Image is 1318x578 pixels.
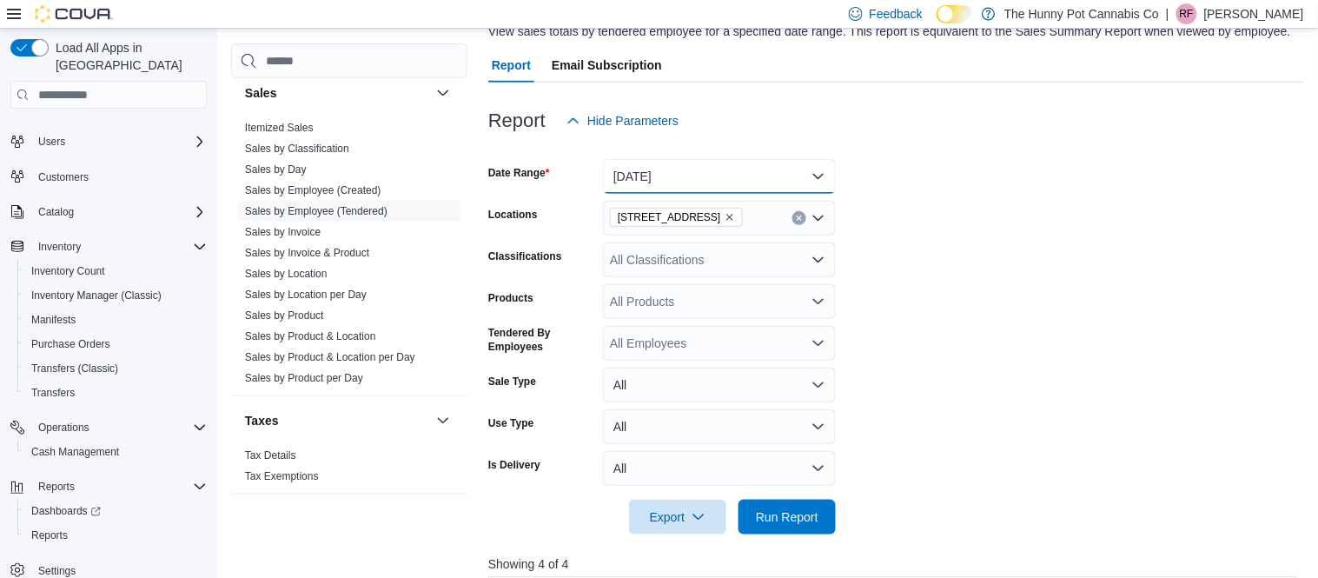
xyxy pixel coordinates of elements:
[245,163,307,176] span: Sales by Day
[618,209,721,226] span: [STREET_ADDRESS]
[245,351,415,363] a: Sales by Product & Location per Day
[811,211,825,225] button: Open list of options
[17,332,214,356] button: Purchase Orders
[31,504,101,518] span: Dashboards
[245,309,324,322] span: Sales by Product
[24,501,207,522] span: Dashboards
[488,458,540,472] label: Is Delivery
[245,289,367,301] a: Sales by Location per Day
[245,267,328,281] span: Sales by Location
[488,291,533,305] label: Products
[245,225,321,239] span: Sales by Invoice
[629,500,726,535] button: Export
[24,261,207,282] span: Inventory Count
[31,476,207,497] span: Reports
[603,159,836,194] button: [DATE]
[433,83,454,103] button: Sales
[24,309,83,330] a: Manifests
[3,164,214,189] button: Customers
[603,451,836,486] button: All
[610,208,743,227] span: 2103 Yonge St
[245,372,363,384] a: Sales by Product per Day
[245,412,429,429] button: Taxes
[17,440,214,464] button: Cash Management
[3,200,214,224] button: Catalog
[17,523,214,548] button: Reports
[31,528,68,542] span: Reports
[24,334,117,355] a: Purchase Orders
[24,382,82,403] a: Transfers
[3,415,214,440] button: Operations
[31,167,96,188] a: Customers
[245,288,367,302] span: Sales by Location per Day
[492,48,531,83] span: Report
[24,309,207,330] span: Manifests
[24,285,207,306] span: Inventory Manager (Classic)
[38,564,76,578] span: Settings
[245,309,324,322] a: Sales by Product
[24,285,169,306] a: Inventory Manager (Classic)
[31,131,72,152] button: Users
[488,249,562,263] label: Classifications
[488,208,538,222] label: Locations
[31,417,207,438] span: Operations
[811,336,825,350] button: Open list of options
[38,480,75,494] span: Reports
[1166,3,1169,24] p: |
[1176,3,1197,24] div: Richard Foster
[488,166,550,180] label: Date Range
[245,226,321,238] a: Sales by Invoice
[1004,3,1159,24] p: The Hunny Pot Cannabis Co
[245,470,319,482] a: Tax Exemptions
[488,23,1291,41] div: View sales totals by tendered employee for a specified date range. This report is equivalent to t...
[488,555,1304,573] p: Showing 4 of 4
[31,264,105,278] span: Inventory Count
[245,449,296,462] a: Tax Details
[245,84,277,102] h3: Sales
[24,525,75,546] a: Reports
[31,236,207,257] span: Inventory
[38,205,74,219] span: Catalog
[38,170,89,184] span: Customers
[488,110,546,131] h3: Report
[31,362,118,375] span: Transfers (Classic)
[639,500,716,535] span: Export
[245,183,381,197] span: Sales by Employee (Created)
[17,356,214,381] button: Transfers (Classic)
[603,368,836,402] button: All
[49,39,207,74] span: Load All Apps in [GEOGRAPHIC_DATA]
[488,416,533,430] label: Use Type
[603,409,836,444] button: All
[756,508,818,526] span: Run Report
[738,500,836,535] button: Run Report
[24,442,207,462] span: Cash Management
[1180,3,1194,24] span: RF
[17,283,214,308] button: Inventory Manager (Classic)
[725,212,735,223] button: Remove 2103 Yonge St from selection in this group
[245,246,369,260] span: Sales by Invoice & Product
[31,337,110,351] span: Purchase Orders
[31,131,207,152] span: Users
[587,112,679,130] span: Hide Parameters
[231,117,467,395] div: Sales
[245,247,369,259] a: Sales by Invoice & Product
[245,350,415,364] span: Sales by Product & Location per Day
[3,130,214,154] button: Users
[24,261,112,282] a: Inventory Count
[24,358,125,379] a: Transfers (Classic)
[31,202,81,223] button: Catalog
[245,121,314,135] span: Itemized Sales
[433,410,454,431] button: Taxes
[552,48,662,83] span: Email Subscription
[245,163,307,176] a: Sales by Day
[811,253,825,267] button: Open list of options
[560,103,685,138] button: Hide Parameters
[245,143,349,155] a: Sales by Classification
[245,412,279,429] h3: Taxes
[245,184,381,196] a: Sales by Employee (Created)
[38,135,65,149] span: Users
[3,235,214,259] button: Inventory
[17,499,214,523] a: Dashboards
[31,289,162,302] span: Inventory Manager (Classic)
